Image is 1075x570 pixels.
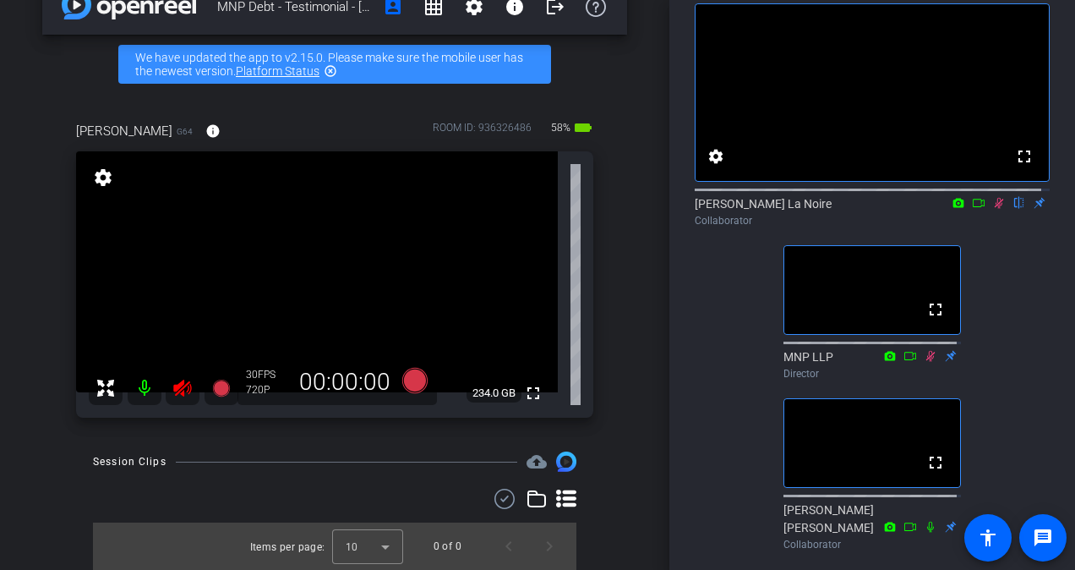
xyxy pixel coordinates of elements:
[925,299,946,320] mat-icon: fullscreen
[925,452,946,473] mat-icon: fullscreen
[527,452,547,472] span: Destinations for your clips
[783,501,961,552] div: [PERSON_NAME] [PERSON_NAME]
[978,528,998,548] mat-icon: accessibility
[573,118,593,138] mat-icon: battery_std
[1033,528,1053,548] mat-icon: message
[246,383,288,397] div: 720P
[246,368,288,381] div: 30
[93,453,166,470] div: Session Clips
[783,537,961,552] div: Collaborator
[205,123,221,139] mat-icon: info
[250,539,325,556] div: Items per page:
[433,120,532,145] div: ROOM ID: 936326486
[1009,195,1029,210] mat-icon: flip
[523,383,543,403] mat-icon: fullscreen
[527,452,547,472] mat-icon: cloud_upload
[695,213,1050,228] div: Collaborator
[177,125,193,138] span: G64
[695,195,1050,228] div: [PERSON_NAME] La Noire
[548,114,573,141] span: 58%
[76,122,172,140] span: [PERSON_NAME]
[706,146,726,167] mat-icon: settings
[1014,146,1034,167] mat-icon: fullscreen
[556,452,576,472] img: Session clips
[529,526,570,567] button: Next page
[118,45,551,84] div: We have updated the app to v2.15.0. Please make sure the mobile user has the newest version.
[288,368,401,397] div: 00:00:00
[91,167,115,188] mat-icon: settings
[488,526,529,567] button: Previous page
[783,348,961,381] div: MNP LLP
[467,383,521,403] span: 234.0 GB
[783,366,961,381] div: Director
[258,369,276,381] span: FPS
[434,538,461,555] div: 0 of 0
[236,64,319,78] a: Platform Status
[324,64,337,78] mat-icon: highlight_off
